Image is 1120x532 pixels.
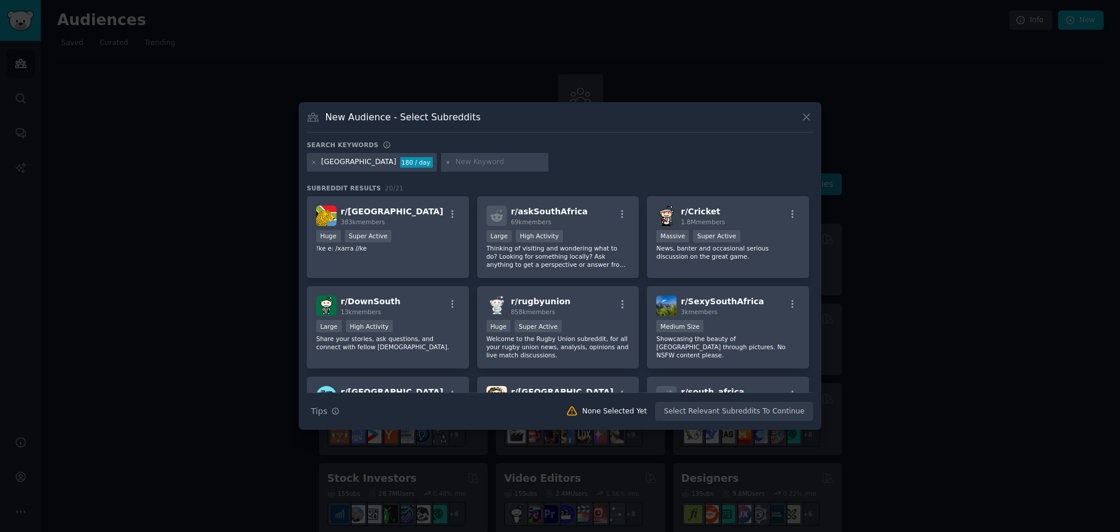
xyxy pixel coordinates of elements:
div: Super Active [514,320,562,332]
h3: Search keywords [307,141,379,149]
span: r/ [GEOGRAPHIC_DATA] [341,387,443,397]
div: Medium Size [656,320,703,332]
p: Welcome to the Rugby Union subreddit, for all your rugby union news, analysis, opinions and live ... [487,335,630,359]
span: r/ south_africa [681,387,744,397]
img: johannesburg [316,386,337,406]
div: Huge [487,320,511,332]
span: 858k members [511,308,555,315]
span: r/ SexySouthAfrica [681,297,764,306]
p: Showcasing the beauty of [GEOGRAPHIC_DATA] through pictures. No NSFW content please. [656,335,800,359]
span: 1.8M members [681,218,725,225]
div: Huge [316,230,341,242]
div: Large [487,230,512,242]
img: DownSouth [316,295,337,316]
div: Super Active [693,230,740,242]
div: Super Active [345,230,392,242]
span: 20 / 21 [385,185,404,192]
img: rugbyunion [487,295,507,316]
div: Large [316,320,342,332]
span: r/ DownSouth [341,297,401,306]
span: r/ [GEOGRAPHIC_DATA] [341,207,443,216]
h3: New Audience - Select Subreddits [325,111,481,123]
div: Massive [656,230,689,242]
img: Africa [487,386,507,406]
span: 13k members [341,308,381,315]
img: southafrica [316,206,337,226]
input: New Keyword [456,157,544,168]
span: 383k members [341,218,385,225]
div: High Activity [516,230,563,242]
span: r/ askSouthAfrica [511,207,588,216]
span: 69k members [511,218,551,225]
p: Thinking of visiting and wondering what to do? Looking for something locally? Ask anything to get... [487,244,630,269]
span: r/ [GEOGRAPHIC_DATA] [511,387,614,397]
div: [GEOGRAPHIC_DATA] [321,157,397,168]
span: Subreddit Results [307,184,381,192]
div: 180 / day [400,157,433,168]
div: High Activity [346,320,393,332]
span: 3k members [681,308,717,315]
span: Tips [311,405,327,418]
div: None Selected Yet [582,406,647,417]
img: Cricket [656,206,677,226]
img: SexySouthAfrica [656,295,677,316]
button: Tips [307,401,344,422]
p: News, banter and occasional serious discussion on the great game. [656,244,800,260]
span: r/ Cricket [681,207,720,216]
span: r/ rugbyunion [511,297,570,306]
p: !ke e: /xarra //ke [316,244,460,252]
p: Share your stories, ask questions, and connect with fellow [DEMOGRAPHIC_DATA]. [316,335,460,351]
